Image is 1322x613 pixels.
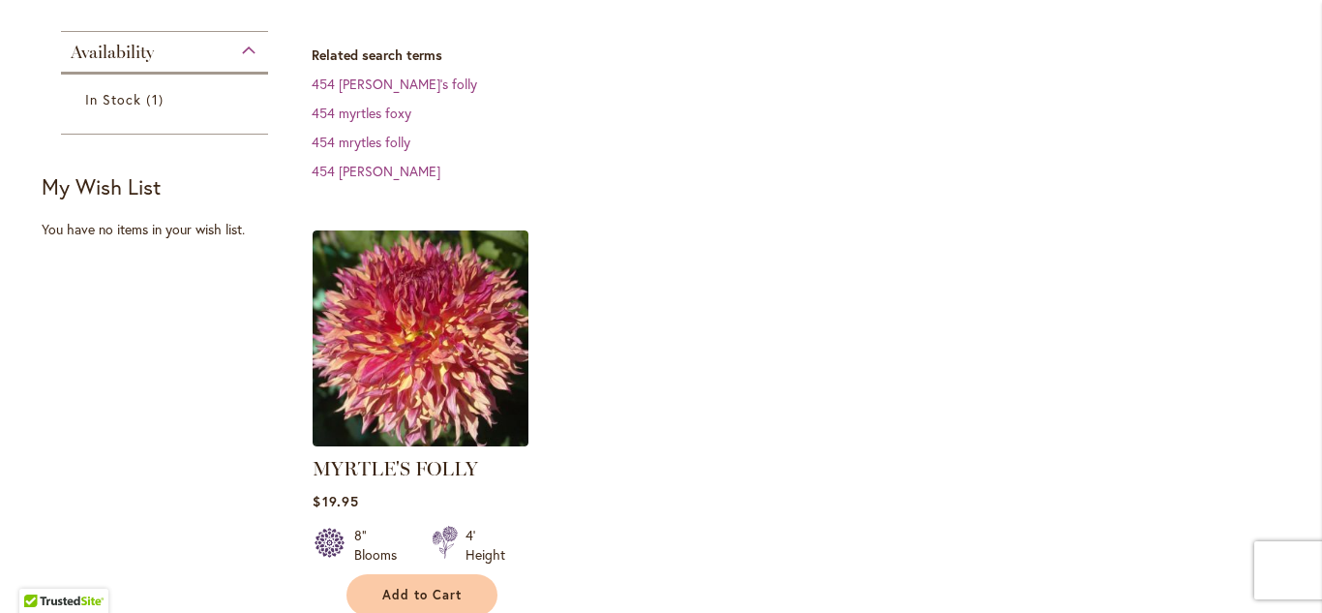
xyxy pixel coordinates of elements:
[85,90,141,108] span: In Stock
[313,457,478,480] a: MYRTLE'S FOLLY
[85,89,249,109] a: In Stock 1
[15,544,69,598] iframe: Launch Accessibility Center
[71,42,154,63] span: Availability
[382,587,462,603] span: Add to Cart
[312,75,477,93] a: 454 [PERSON_NAME]'s folly
[312,46,1280,65] dt: Related search terms
[312,133,410,151] a: 454 mrytles folly
[313,492,358,510] span: $19.95
[42,172,161,200] strong: My Wish List
[312,104,411,122] a: 454 myrtles foxy
[354,526,408,565] div: 8" Blooms
[313,432,528,450] a: MYRTLE'S FOLLY
[146,89,167,109] span: 1
[312,162,440,180] a: 454 [PERSON_NAME]
[466,526,505,565] div: 4' Height
[42,220,300,239] div: You have no items in your wish list.
[313,230,528,446] img: MYRTLE'S FOLLY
